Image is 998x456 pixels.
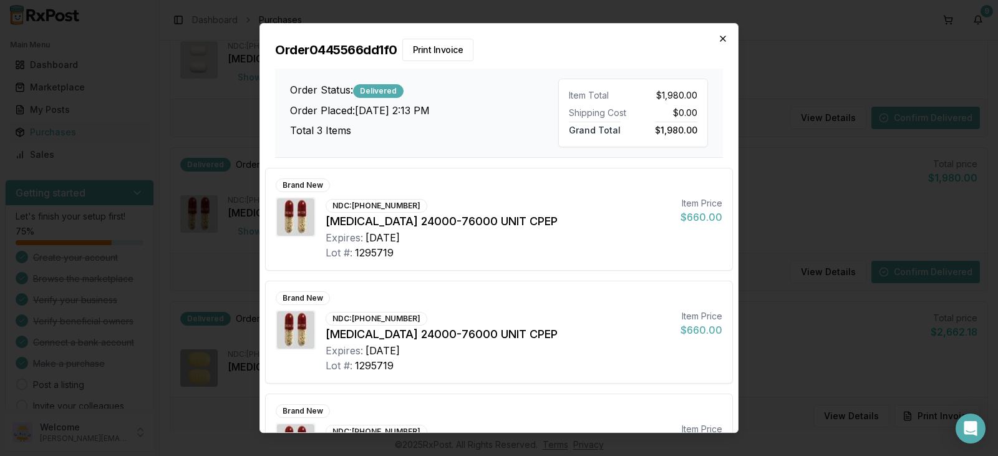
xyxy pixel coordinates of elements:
div: 1295719 [355,245,394,260]
div: $660.00 [681,323,722,337]
div: Lot #: [326,358,352,373]
div: Expires: [326,343,363,358]
div: Lot #: [326,245,352,260]
div: $0.00 [638,107,697,119]
button: Print Invoice [402,39,474,61]
div: Brand New [276,291,330,305]
div: NDC: [PHONE_NUMBER] [326,199,427,213]
h2: Order 0445566dd1f0 [275,39,723,61]
div: Item Price [681,423,722,435]
div: Brand New [276,178,330,192]
img: Creon 24000-76000 UNIT CPEP [277,311,314,349]
div: [DATE] [366,343,400,358]
div: $1,980.00 [638,89,697,102]
div: Expires: [326,230,363,245]
h3: Order Placed: [DATE] 2:13 PM [290,103,558,118]
div: [MEDICAL_DATA] 24000-76000 UNIT CPEP [326,213,671,230]
div: [DATE] [366,230,400,245]
img: Creon 24000-76000 UNIT CPEP [277,198,314,236]
div: Item Price [681,310,722,323]
div: Item Total [569,89,628,102]
div: Brand New [276,404,330,418]
div: Shipping Cost [569,107,628,119]
div: NDC: [PHONE_NUMBER] [326,425,427,439]
div: 1295719 [355,358,394,373]
h3: Total 3 Items [290,123,558,138]
div: $660.00 [681,210,722,225]
span: $1,980.00 [655,122,697,135]
div: [MEDICAL_DATA] 24000-76000 UNIT CPEP [326,326,671,343]
span: Grand Total [569,122,621,135]
div: NDC: [PHONE_NUMBER] [326,312,427,326]
div: Item Price [681,197,722,210]
h3: Order Status: [290,82,558,98]
div: Delivered [353,84,404,98]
